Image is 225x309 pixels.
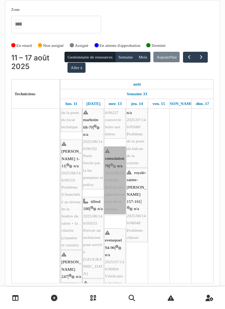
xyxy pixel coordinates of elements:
span: Techniciens [15,91,36,96]
a: 16 août 2025 [158,99,203,108]
label: En retard [16,42,32,49]
div: | [127,169,147,241]
a: 17 août 2025 [194,99,211,108]
span: n/a [73,163,79,168]
a: 12 août 2025 [84,99,102,108]
input: Tous [14,19,22,30]
span: royale-sainte-[PERSON_NAME] 157-161 [127,170,146,204]
span: Problème châssis [127,228,143,240]
a: 13 août 2025 [107,99,124,108]
a: 14 août 2025 [129,99,145,108]
span: Vérification de l'état le meuble évier [105,274,123,300]
span: 2025/08/146/06102 [83,139,102,151]
span: Problème de la porte du balcon de la cuisine [127,132,144,165]
span: n/a [83,132,88,136]
span: n/a [127,110,132,115]
div: | [127,87,147,166]
span: 2025/08/146/06116 [61,171,81,182]
a: 11 août 2025 [64,99,79,108]
span: evenepoel 94-96 [105,238,122,249]
label: Zone [11,6,20,13]
button: Mois [135,52,150,62]
span: 2025/07/146/06004 [105,259,124,271]
label: Assigné [75,42,88,49]
span: couvercle boite aux lettres [105,117,121,136]
button: Précédent [183,52,195,63]
span: [PERSON_NAME] 1-11 [61,149,81,168]
a: 15 août 2025 [151,99,167,108]
span: n/a [134,206,139,211]
label: Terminé [151,42,165,49]
span: 2025/08/146/06238 [61,281,81,293]
span: Porte forcée par la les pompiers et police [83,153,103,187]
a: 11 août 2025 [131,79,143,89]
span: 2025/08/146/06048 [127,213,146,225]
button: Semaine [115,52,136,62]
h2: 11 – 17 août 2025 [11,54,64,71]
button: Aujourd'hui [153,52,180,62]
div: | [61,141,81,249]
span: n/a [97,206,103,211]
a: Semaine 33 [125,89,149,99]
button: Aller à [67,63,85,73]
button: Suivant [195,52,207,63]
label: Non assigné [43,42,64,49]
span: 2025/08/146/06227 [105,103,124,115]
span: 2025/08/146/05033 [83,214,102,225]
span: 2025/07/146/05680 [127,117,146,129]
label: En attente d'approbation [99,42,140,49]
span: n/a [105,252,110,257]
div: | [105,87,125,138]
div: | [83,109,103,188]
button: Gestionnaire de ressources [64,52,115,62]
span: n/a [76,274,81,279]
span: marbotin 68-70 [83,117,98,129]
div: | [105,229,125,301]
span: [PERSON_NAME] 247 [61,259,81,278]
span: Prévoir un technicien pour ouvrir à [GEOGRAPHIC_DATA] [83,228,103,276]
span: Problème d’étanchéité au niveau de la fenêtre du salon + la clinche (chambre et cuisine) [61,185,81,247]
div: | [83,198,103,277]
span: tilleul 186 [83,199,100,211]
